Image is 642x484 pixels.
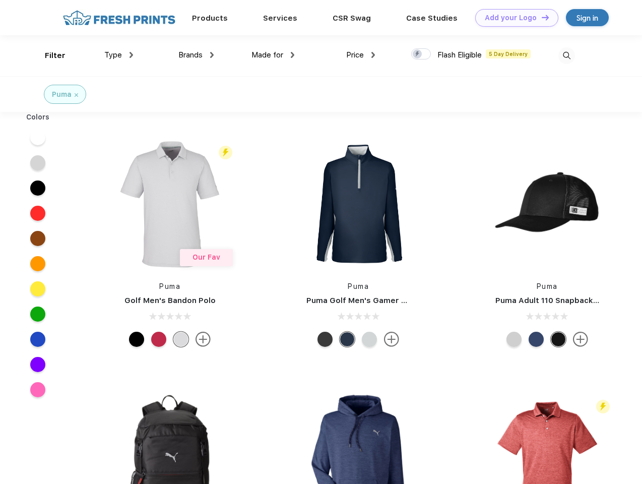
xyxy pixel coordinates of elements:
span: 5 Day Delivery [486,49,531,58]
div: Navy Blazer [340,332,355,347]
div: Pma Blk with Pma Blk [551,332,566,347]
img: func=resize&h=266 [291,137,425,271]
div: High Rise [362,332,377,347]
div: Puma Black [317,332,333,347]
div: Peacoat with Qut Shd [529,332,544,347]
div: Filter [45,50,66,62]
img: more.svg [196,332,211,347]
div: High Rise [173,332,188,347]
a: Puma [159,282,180,290]
div: Puma [52,89,72,100]
img: flash_active_toggle.svg [219,146,232,159]
div: Ski Patrol [151,332,166,347]
span: Flash Eligible [437,50,482,59]
img: dropdown.png [291,52,294,58]
a: Sign in [566,9,609,26]
a: Services [263,14,297,23]
span: Brands [178,50,203,59]
img: more.svg [573,332,588,347]
div: Colors [19,112,57,123]
div: Sign in [576,12,598,24]
img: filter_cancel.svg [75,93,78,97]
img: more.svg [384,332,399,347]
div: Quarry Brt Whit [506,332,522,347]
img: dropdown.png [210,52,214,58]
img: fo%20logo%202.webp [60,9,178,27]
a: Puma [348,282,369,290]
a: Puma [537,282,558,290]
div: Puma Black [129,332,144,347]
img: dropdown.png [130,52,133,58]
span: Price [346,50,364,59]
a: Golf Men's Bandon Polo [124,296,216,305]
div: Add your Logo [485,14,537,22]
img: desktop_search.svg [558,47,575,64]
img: flash_active_toggle.svg [596,400,610,413]
a: CSR Swag [333,14,371,23]
span: Made for [251,50,283,59]
img: dropdown.png [371,52,375,58]
span: Our Fav [192,253,220,261]
span: Type [104,50,122,59]
a: Puma Golf Men's Gamer Golf Quarter-Zip [306,296,466,305]
img: DT [542,15,549,20]
img: func=resize&h=266 [480,137,614,271]
img: func=resize&h=266 [103,137,237,271]
a: Products [192,14,228,23]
